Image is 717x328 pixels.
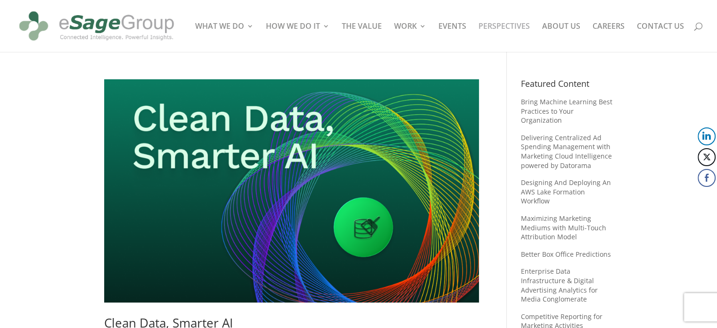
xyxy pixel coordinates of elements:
a: WHAT WE DO [195,23,254,52]
a: Better Box Office Predictions [521,250,611,259]
a: ABOUT US [542,23,580,52]
button: Twitter Share [698,148,716,166]
a: Enterprise Data Infrastructure & Digital Advertising Analytics for Media Conglomerate [521,267,598,303]
button: LinkedIn Share [698,127,716,145]
a: Bring Machine Learning Best Practices to Your Organization [521,97,612,125]
a: PERSPECTIVES [478,23,530,52]
a: Designing And Deploying An AWS Lake Formation Workflow [521,178,611,205]
a: HOW WE DO IT [266,23,330,52]
a: CONTACT US [637,23,684,52]
a: EVENTS [438,23,466,52]
img: Clean Data, Smarter AI [104,79,479,303]
h4: Featured Content [521,79,613,93]
img: eSage Group [16,4,177,48]
a: Maximizing Marketing Mediums with Multi-Touch Attribution Model [521,214,606,241]
a: Delivering Centralized Ad Spending Management with Marketing Cloud Intelligence powered by Datorama [521,133,612,170]
a: WORK [394,23,426,52]
button: Facebook Share [698,169,716,187]
a: THE VALUE [342,23,382,52]
a: CAREERS [593,23,625,52]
